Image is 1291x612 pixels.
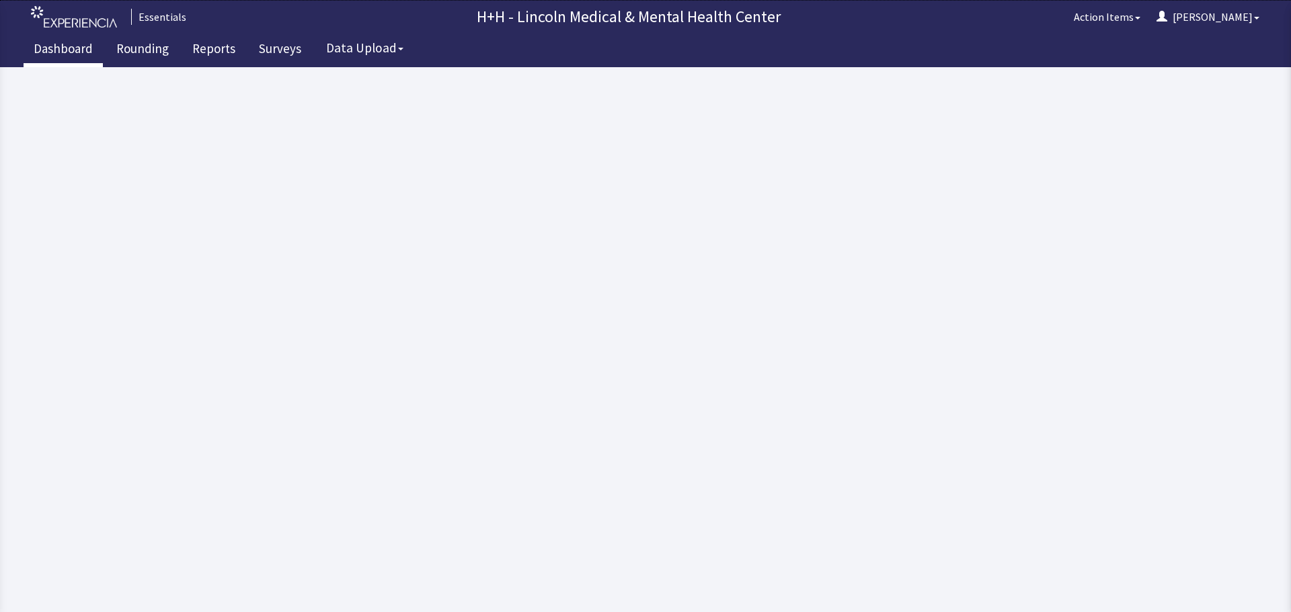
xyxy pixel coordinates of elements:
a: Dashboard [24,34,103,67]
a: Rounding [106,34,179,67]
button: [PERSON_NAME] [1148,3,1267,30]
a: Reports [182,34,245,67]
p: H+H - Lincoln Medical & Mental Health Center [192,6,1066,28]
a: Surveys [249,34,311,67]
img: experiencia_logo.png [31,6,117,28]
button: Data Upload [318,36,412,60]
div: Essentials [131,9,186,25]
button: Action Items [1066,3,1148,30]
